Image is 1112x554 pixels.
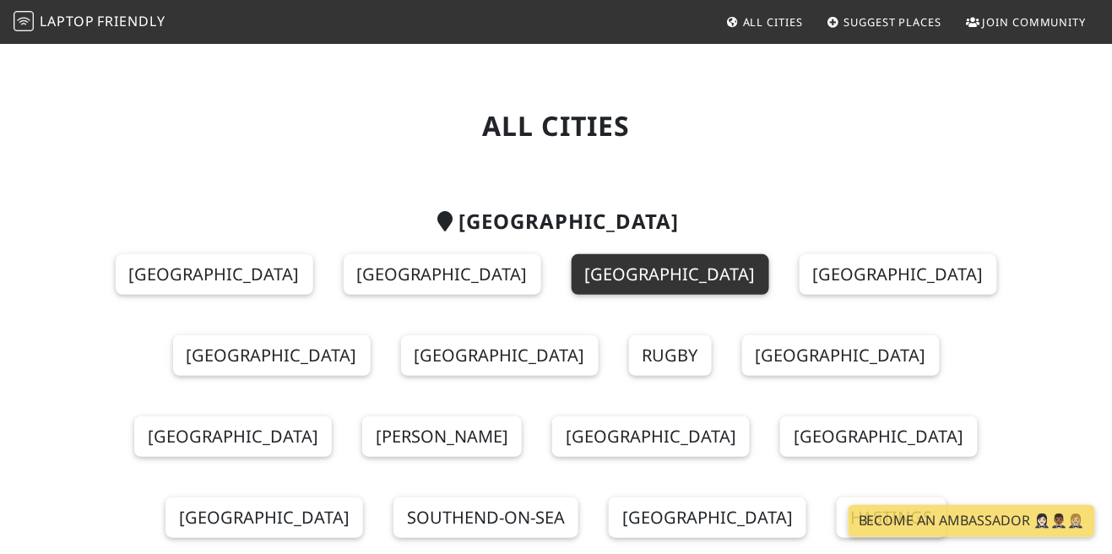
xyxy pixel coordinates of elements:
a: Suggest Places [821,7,949,37]
h1: All Cities [85,110,1028,142]
a: [PERSON_NAME] [362,416,522,457]
a: [GEOGRAPHIC_DATA] [401,335,599,376]
a: Become an Ambassador 🤵🏻‍♀️🤵🏾‍♂️🤵🏼‍♀️ [849,505,1095,537]
a: Rugby [629,335,712,376]
span: Laptop [40,12,95,30]
a: LaptopFriendly LaptopFriendly [14,8,165,37]
a: [GEOGRAPHIC_DATA] [344,254,541,295]
a: Join Community [959,7,1093,37]
span: All Cities [743,14,803,30]
img: LaptopFriendly [14,11,34,31]
span: Join Community [983,14,1087,30]
a: [GEOGRAPHIC_DATA] [742,335,940,376]
a: [GEOGRAPHIC_DATA] [173,335,371,376]
a: [GEOGRAPHIC_DATA] [780,416,978,457]
a: [GEOGRAPHIC_DATA] [800,254,997,295]
a: [GEOGRAPHIC_DATA] [134,416,332,457]
h2: [GEOGRAPHIC_DATA] [85,209,1028,234]
span: Friendly [97,12,165,30]
a: [GEOGRAPHIC_DATA] [609,497,806,538]
a: [GEOGRAPHIC_DATA] [552,416,750,457]
a: [GEOGRAPHIC_DATA] [165,497,363,538]
span: Suggest Places [844,14,942,30]
a: Hastings [837,497,947,538]
a: Southend-on-Sea [393,497,578,538]
a: All Cities [719,7,810,37]
a: [GEOGRAPHIC_DATA] [572,254,769,295]
a: [GEOGRAPHIC_DATA] [116,254,313,295]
